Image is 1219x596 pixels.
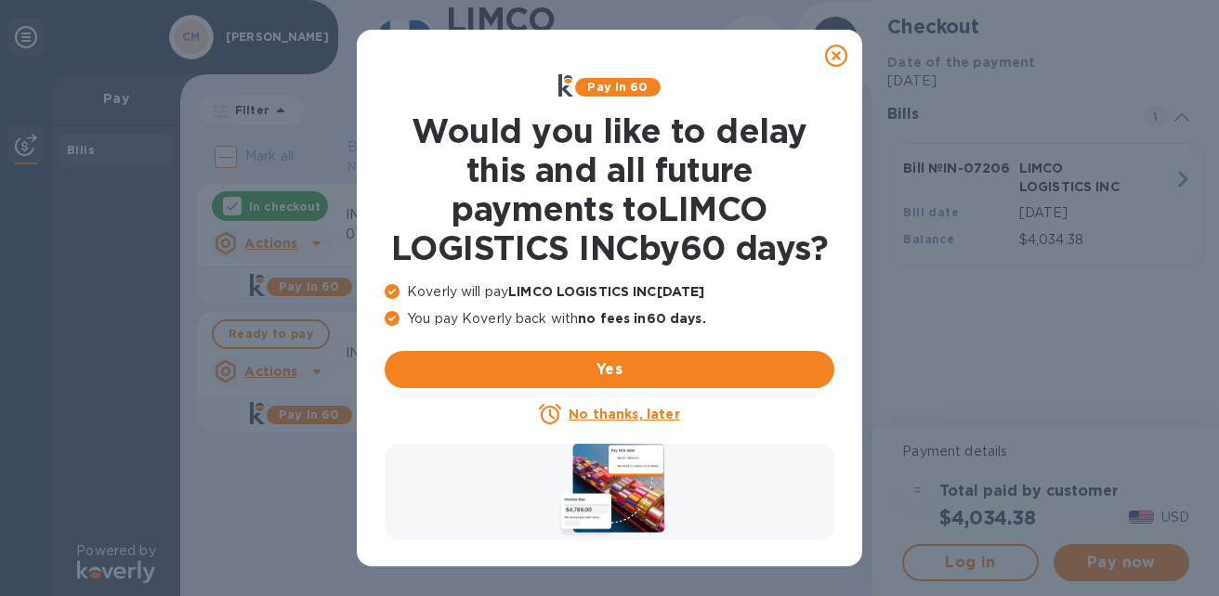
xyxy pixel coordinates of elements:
b: LIMCO LOGISTICS INC [DATE] [508,284,704,299]
u: No thanks, later [569,407,679,421]
span: Yes [400,358,819,381]
p: You pay Koverly back with [385,309,834,329]
b: Pay in 60 [587,80,648,94]
button: Yes [385,351,834,388]
b: no fees in 60 days . [578,311,705,326]
p: Koverly will pay [385,282,834,302]
h1: Would you like to delay this and all future payments to LIMCO LOGISTICS INC by 60 days ? [385,111,834,267]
